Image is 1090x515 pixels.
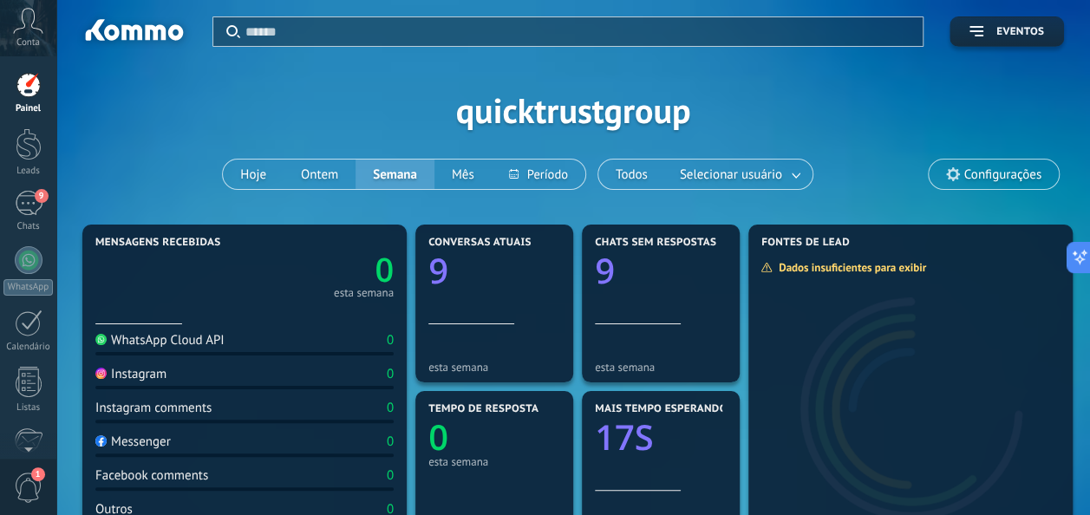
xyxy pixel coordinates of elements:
[3,166,54,177] div: Leads
[595,413,727,460] a: 17S
[284,160,356,189] button: Ontem
[595,237,716,249] span: Chats sem respostas
[95,366,166,382] div: Instagram
[3,221,54,232] div: Chats
[434,160,492,189] button: Mês
[950,16,1064,47] button: Eventos
[428,403,538,415] span: Tempo de resposta
[95,334,107,345] img: WhatsApp Cloud API
[428,361,560,374] div: esta semana
[428,246,448,294] text: 9
[492,160,585,189] button: Período
[996,26,1044,38] span: Eventos
[598,160,665,189] button: Todos
[3,279,53,296] div: WhatsApp
[761,237,850,249] span: Fontes de lead
[595,246,615,294] text: 9
[95,368,107,379] img: Instagram
[3,103,54,114] div: Painel
[428,455,560,468] div: esta semana
[375,247,394,292] text: 0
[3,402,54,414] div: Listas
[35,189,49,203] span: 9
[595,361,727,374] div: esta semana
[95,400,212,416] div: Instagram comments
[356,160,434,189] button: Semana
[676,163,786,186] span: Selecionar usuário
[31,467,45,481] span: 1
[595,413,654,460] text: 17S
[95,332,225,349] div: WhatsApp Cloud API
[95,237,220,249] span: Mensagens recebidas
[16,37,40,49] span: Conta
[387,366,394,382] div: 0
[223,160,284,189] button: Hoje
[95,434,171,450] div: Messenger
[95,467,208,484] div: Facebook comments
[387,434,394,450] div: 0
[964,167,1041,182] span: Configurações
[387,332,394,349] div: 0
[334,289,394,297] div: esta semana
[760,260,938,275] div: Dados insuficientes para exibir
[387,400,394,416] div: 0
[3,342,54,353] div: Calendário
[665,160,813,189] button: Selecionar usuário
[428,237,532,249] span: Conversas atuais
[387,467,394,484] div: 0
[245,247,394,292] a: 0
[95,435,107,447] img: Messenger
[595,403,728,415] span: Mais tempo esperando
[428,413,448,460] text: 0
